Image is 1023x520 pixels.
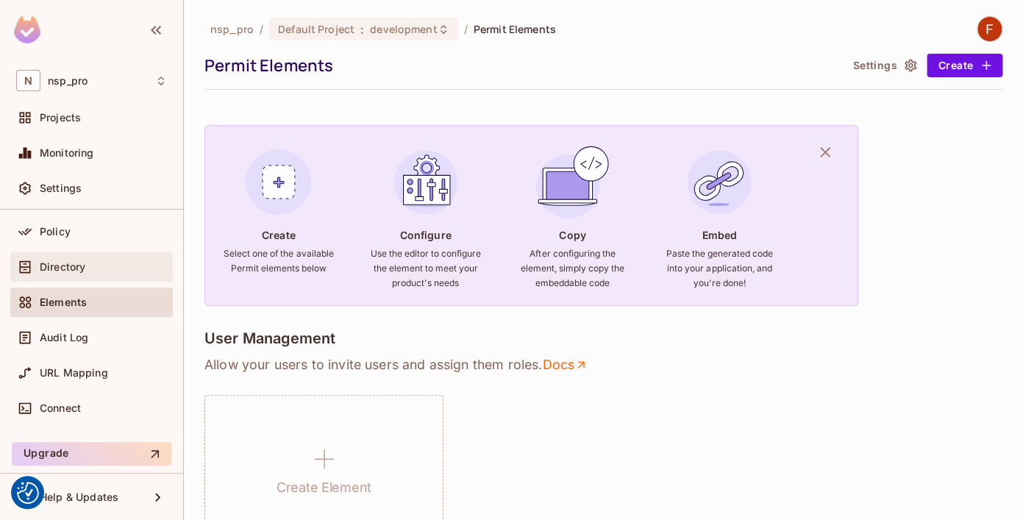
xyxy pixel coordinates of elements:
li: / [260,22,263,36]
img: Create Element [239,143,318,222]
span: Policy [40,226,71,238]
span: Settings [40,182,82,194]
p: Allow your users to invite users and assign them roles . [204,356,1002,374]
h4: Embed [702,228,738,242]
img: SReyMgAAAABJRU5ErkJggg== [14,16,40,43]
h4: Create [262,228,296,242]
img: Felipe Kharaba [977,17,1002,41]
li: / [464,22,468,36]
span: Elements [40,296,87,308]
span: Permit Elements [474,22,556,36]
img: Configure Element [386,143,466,222]
img: Embed Element [680,143,759,222]
span: URL Mapping [40,367,108,379]
span: the active workspace [210,22,254,36]
h1: Create Element [277,477,371,499]
button: Create [927,54,1002,77]
span: Workspace: nsp_pro [48,75,88,87]
span: Monitoring [40,147,94,159]
h6: Use the editor to configure the element to meet your product's needs [370,246,482,291]
span: Projects [40,112,81,124]
h4: User Management [204,330,335,347]
span: : [360,24,365,35]
span: Audit Log [40,332,88,343]
span: Directory [40,261,85,273]
span: Connect [40,402,81,414]
img: Revisit consent button [17,482,39,504]
img: Copy Element [532,143,612,222]
h6: Paste the generated code into your application, and you're done! [663,246,775,291]
span: N [16,70,40,91]
span: Default Project [278,22,354,36]
span: development [370,22,437,36]
div: Permit Elements [204,54,839,76]
span: Help & Updates [40,491,118,503]
button: Settings [846,54,920,77]
h4: Copy [559,228,585,242]
a: Docs [542,356,588,374]
h6: After configuring the element, simply copy the embeddable code [516,246,628,291]
button: Consent Preferences [17,482,39,504]
button: Upgrade [12,442,171,466]
h4: Configure [400,228,452,242]
h6: Select one of the available Permit elements below [223,246,335,276]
